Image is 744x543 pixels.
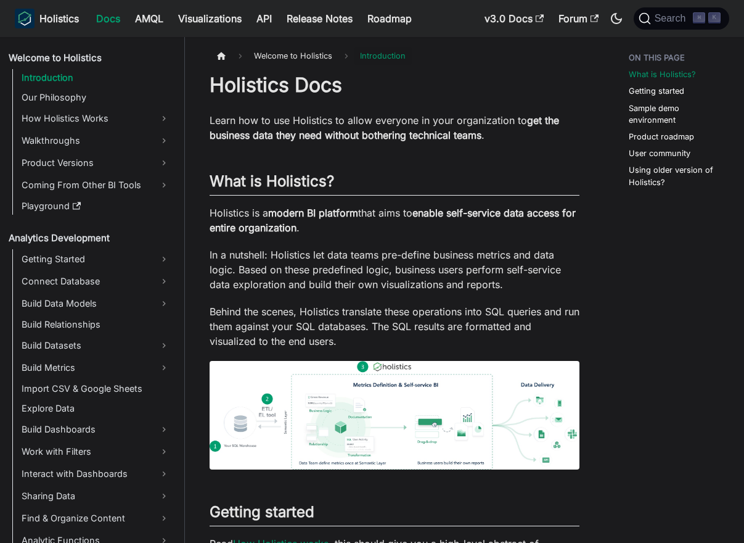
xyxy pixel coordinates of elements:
a: Find & Organize Content [18,508,174,528]
kbd: K [708,12,721,23]
b: Holistics [39,11,79,26]
img: How Holistics fits in your Data Stack [210,361,579,470]
a: v3.0 Docs [477,9,551,28]
a: AMQL [128,9,171,28]
h1: Holistics Docs [210,73,579,97]
a: Docs [89,9,128,28]
a: Our Philosophy [18,89,174,106]
a: Build Datasets [18,336,174,355]
a: Build Dashboards [18,420,174,439]
p: Behind the scenes, Holistics translate these operations into SQL queries and run them against you... [210,304,579,349]
a: Playground [18,197,174,215]
a: Build Data Models [18,294,174,313]
a: API [249,9,279,28]
button: Search (Command+K) [634,7,729,30]
a: Connect Database [18,271,174,291]
a: Product Versions [18,153,174,173]
p: Learn how to use Holistics to allow everyone in your organization to . [210,113,579,143]
a: Getting started [629,85,684,97]
img: Holistics [15,9,35,28]
a: How Holistics Works [18,109,174,128]
span: Introduction [354,47,412,65]
span: Welcome to Holistics [248,47,338,65]
a: Visualizations [171,9,249,28]
a: Welcome to Holistics [5,49,174,67]
a: Interact with Dashboards [18,464,174,484]
a: User community [629,147,690,159]
a: Sample demo environment [629,102,724,126]
a: Explore Data [18,400,174,417]
a: Build Metrics [18,358,174,378]
p: In a nutshell: Holistics let data teams pre-define business metrics and data logic. Based on thes... [210,247,579,292]
kbd: ⌘ [693,12,705,23]
a: Home page [210,47,233,65]
a: Walkthroughs [18,131,174,151]
a: Using older version of Holistics? [629,164,724,188]
a: Roadmap [360,9,419,28]
a: Sharing Data [18,486,174,506]
span: Search [651,13,693,24]
p: Holistics is a that aims to . [210,205,579,235]
a: Work with Filters [18,442,174,462]
a: Product roadmap [629,131,694,143]
nav: Breadcrumbs [210,47,579,65]
a: Import CSV & Google Sheets [18,380,174,397]
h2: What is Holistics? [210,172,579,196]
button: Switch between dark and light mode (currently dark mode) [607,9,626,28]
strong: modern BI platform [268,207,358,219]
a: What is Holistics? [629,68,696,80]
a: HolisticsHolistics [15,9,79,28]
a: Build Relationships [18,316,174,333]
h2: Getting started [210,503,579,526]
a: Release Notes [279,9,360,28]
a: Coming From Other BI Tools [18,175,174,195]
a: Forum [551,9,606,28]
a: Getting Started [18,249,174,269]
a: Analytics Development [5,230,174,247]
a: Introduction [18,69,174,86]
